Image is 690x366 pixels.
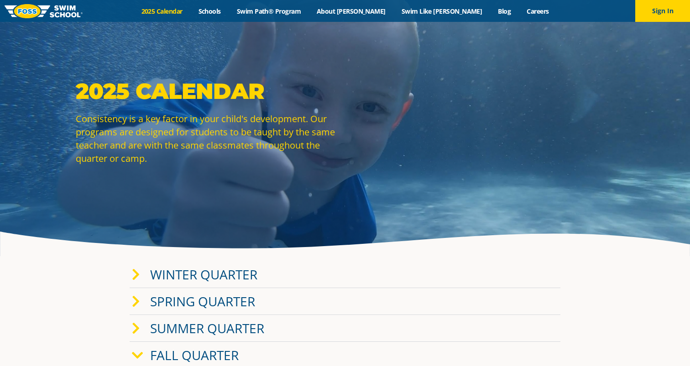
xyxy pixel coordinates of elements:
[76,112,340,165] p: Consistency is a key factor in your child's development. Our programs are designed for students t...
[150,266,257,283] a: Winter Quarter
[490,7,519,15] a: Blog
[150,293,255,310] a: Spring Quarter
[393,7,490,15] a: Swim Like [PERSON_NAME]
[5,4,83,18] img: FOSS Swim School Logo
[229,7,308,15] a: Swim Path® Program
[133,7,190,15] a: 2025 Calendar
[150,346,239,364] a: Fall Quarter
[76,78,264,104] strong: 2025 Calendar
[519,7,557,15] a: Careers
[309,7,394,15] a: About [PERSON_NAME]
[150,320,264,337] a: Summer Quarter
[190,7,229,15] a: Schools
